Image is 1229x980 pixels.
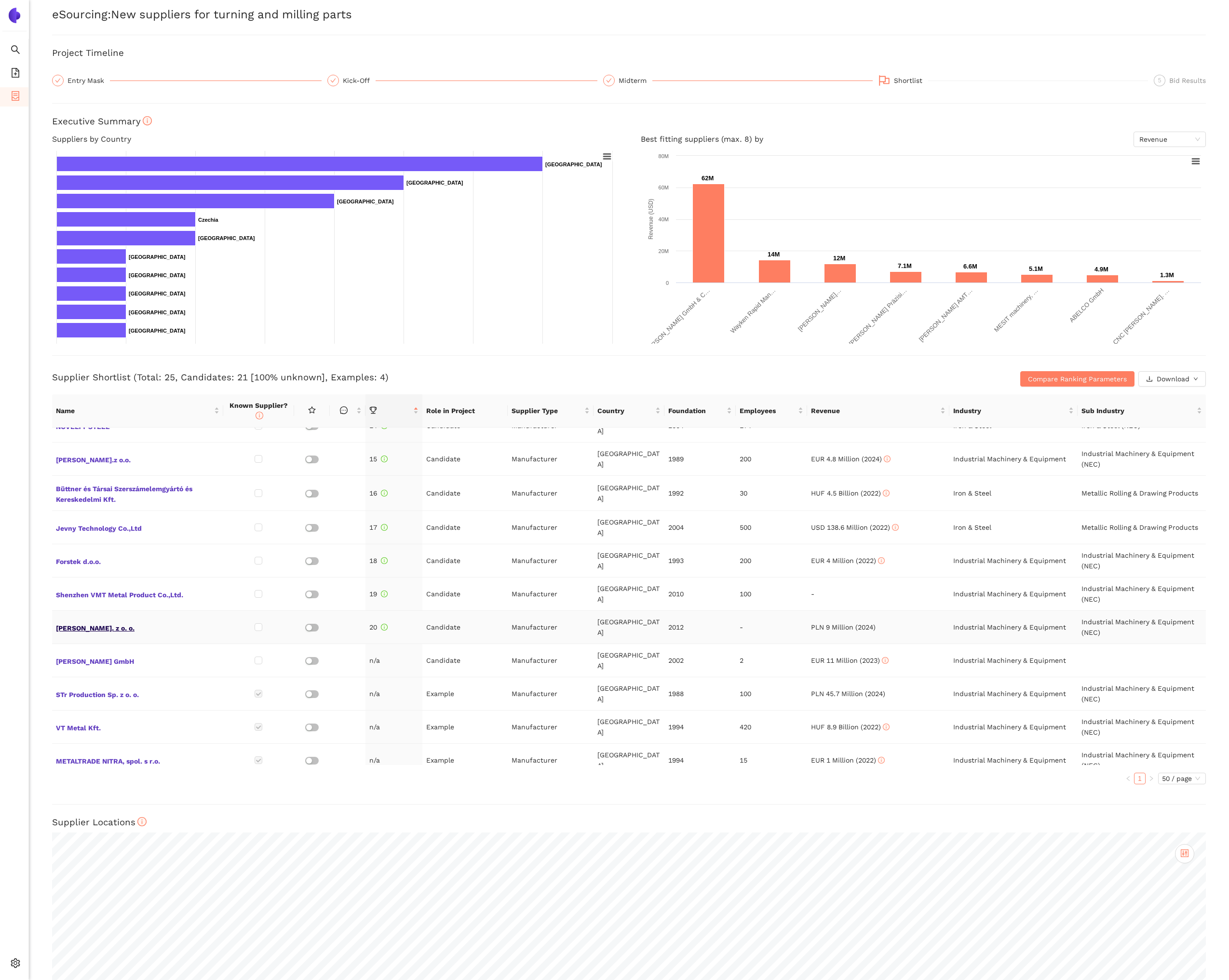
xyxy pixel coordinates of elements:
[1148,776,1154,781] span: right
[664,476,736,511] td: 1992
[664,711,736,744] td: 1994
[807,394,949,428] th: this column's title is Revenue,this column is sortable
[230,402,288,420] span: Known Supplier?
[597,405,654,416] span: Country
[594,644,665,677] td: [GEOGRAPHIC_DATA]
[949,394,1078,428] th: this column's title is Industry,this column is sortable
[1078,394,1206,428] th: this column's title is Sub Industry,this column is sortable
[949,511,1078,544] td: Iron & Steel
[1078,577,1206,611] td: Industrial Machinery & Equipment (NEC)
[369,455,388,463] span: 15
[736,511,807,544] td: 500
[52,132,618,147] h4: Suppliers by Country
[878,75,890,86] span: flag
[878,757,885,764] span: info-circle
[949,677,1078,711] td: Industrial Machinery & Equipment
[917,286,973,343] text: [PERSON_NAME] AMT…
[330,394,365,428] th: this column is sortable
[365,711,422,744] td: n/a
[129,328,186,334] text: [GEOGRAPHIC_DATA]
[811,756,885,764] span: EUR 1 Million (2022)
[811,690,885,698] span: PLN 45.7 Million (2024)
[1146,773,1157,784] li: Next Page
[664,511,736,544] td: 2004
[736,394,807,428] th: this column's title is Employees,this column is sortable
[594,711,665,744] td: [GEOGRAPHIC_DATA]
[1078,511,1206,544] td: Metallic Rolling & Drawing Products
[736,544,807,577] td: 200
[883,490,890,497] span: info-circle
[337,199,394,204] text: [GEOGRAPHIC_DATA]
[406,180,463,186] text: [GEOGRAPHIC_DATA]
[949,611,1078,644] td: Industrial Machinery & Equipment
[1081,405,1195,416] span: Sub Industry
[811,489,890,497] span: HUF 4.5 Billion (2022)
[52,7,1206,23] h2: eSourcing : New suppliers for turning and milling parts
[963,263,977,270] text: 6.6M
[740,405,796,416] span: Employees
[736,744,807,777] td: 15
[1134,773,1146,784] li: 1
[365,644,422,677] td: n/a
[729,286,777,335] text: Wayken Rapid Man…
[422,644,508,677] td: Candidate
[369,489,388,497] span: 16
[1111,286,1171,346] text: CNC [PERSON_NAME]. …
[1094,266,1108,273] text: 4.9M
[52,47,1206,59] h3: Project Timeline
[811,422,814,430] span: -
[811,524,899,531] span: USD 138.6 Million (2022)
[594,443,665,476] td: [GEOGRAPHIC_DATA]
[665,280,668,286] text: 0
[508,611,593,644] td: Manufacturer
[736,711,807,744] td: 420
[992,286,1039,333] text: MESIT machinery, …
[949,476,1078,511] td: Iron & Steel
[1078,476,1206,511] td: Metallic Rolling & Drawing Products
[768,251,780,258] text: 14M
[664,577,736,611] td: 2010
[508,544,593,577] td: Manufacturer
[1160,271,1174,279] text: 1.3M
[381,490,388,497] span: info-circle
[369,524,388,531] span: 17
[508,394,593,428] th: this column's title is Supplier Type,this column is sortable
[52,115,1206,128] h3: Executive Summary
[56,482,219,505] span: Büttner és Társai Szerszámelemgyártó és Kereskedelmi Kft.
[811,557,885,564] span: EUR 4 Million (2022)
[422,711,508,744] td: Example
[11,955,20,974] span: setting
[1078,711,1206,744] td: Industrial Machinery & Equipment (NEC)
[369,406,377,414] span: trophy
[1158,773,1206,784] div: Page Size
[343,75,376,86] div: Kick-Off
[198,235,255,241] text: [GEOGRAPHIC_DATA]
[647,199,654,240] text: Revenue (USD)
[898,262,912,269] text: 7.1M
[68,75,110,86] div: Entry Mask
[508,443,593,476] td: Manufacturer
[369,623,388,631] span: 20
[883,724,890,730] span: info-circle
[878,75,1148,88] div: Shortlist
[664,644,736,677] td: 2002
[811,405,938,416] span: Revenue
[369,422,388,430] span: 14
[1180,849,1189,858] span: control
[953,405,1067,416] span: Industry
[56,721,219,733] span: VT Metal Kft.
[52,394,223,428] th: this column's title is Name,this column is sortable
[1122,773,1134,784] li: Previous Page
[949,443,1078,476] td: Industrial Machinery & Equipment
[508,511,593,544] td: Manufacturer
[7,8,22,23] img: Logo
[56,405,212,416] span: Name
[365,744,422,777] td: n/a
[56,687,219,700] span: STr Production Sp. z o. o.
[668,405,725,416] span: Foundation
[129,309,186,315] text: [GEOGRAPHIC_DATA]
[56,521,219,534] span: Jevny Technology Co.,Ltd
[1122,773,1134,784] button: left
[55,78,61,83] span: check
[658,248,668,254] text: 20M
